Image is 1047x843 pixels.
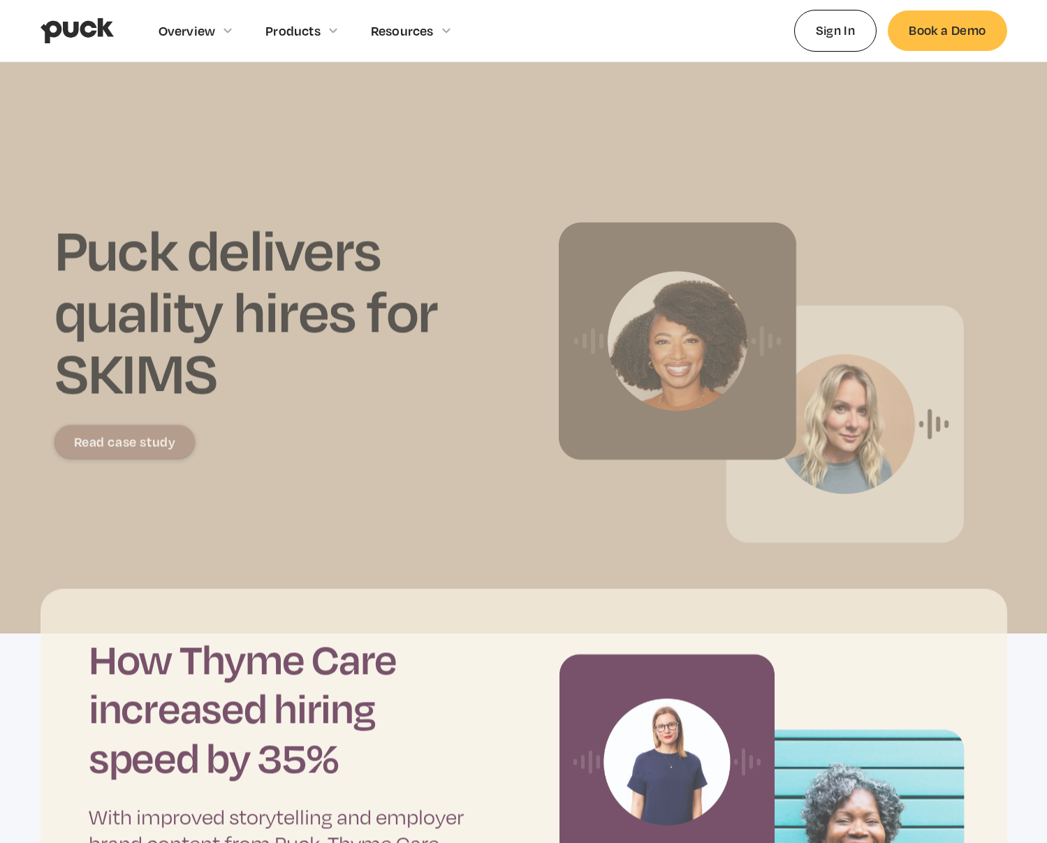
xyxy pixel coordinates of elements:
[371,23,434,38] div: Resources
[888,10,1006,50] a: Book a Demo
[88,634,482,782] h2: How Thyme Care increased hiring speed by 35%
[54,425,195,458] a: Read case study
[159,23,216,38] div: Overview
[794,10,877,51] a: Sign In
[265,23,321,38] div: Products
[73,434,175,448] div: Read case study
[54,218,517,402] h1: Puck delivers quality hires for SKIMS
